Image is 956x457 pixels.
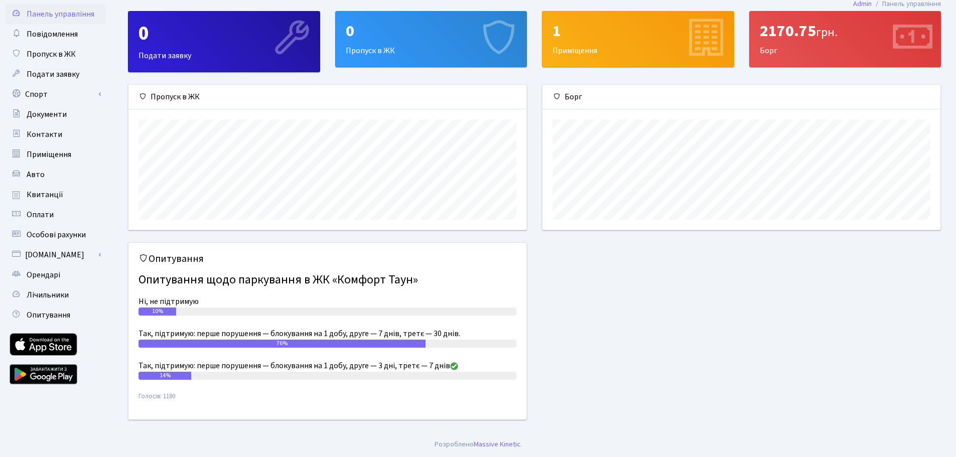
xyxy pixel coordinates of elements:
[346,22,517,41] div: 0
[5,44,105,64] a: Пропуск в ЖК
[553,22,724,41] div: 1
[139,360,516,372] div: Так, підтримую: перше порушення — блокування на 1 добу, друге — 3 дні, третє — 7 днів
[27,169,45,180] span: Авто
[27,109,67,120] span: Документи
[542,85,940,109] div: Борг
[27,149,71,160] span: Приміщення
[139,22,310,46] div: 0
[5,144,105,165] a: Приміщення
[139,269,516,291] h4: Опитування щодо паркування в ЖК «Комфорт Таун»
[27,29,78,40] span: Повідомлення
[816,24,838,41] span: грн.
[5,4,105,24] a: Панель управління
[27,310,70,321] span: Опитування
[5,124,105,144] a: Контакти
[27,189,63,200] span: Квитанції
[5,24,105,44] a: Повідомлення
[336,12,527,67] div: Пропуск в ЖК
[128,85,526,109] div: Пропуск в ЖК
[542,11,734,67] a: 1Приміщення
[139,372,191,380] div: 14%
[139,253,516,265] h5: Опитування
[27,229,86,240] span: Особові рахунки
[27,69,79,80] span: Подати заявку
[139,392,516,409] small: Голосів: 1180
[335,11,527,67] a: 0Пропуск в ЖК
[760,22,931,41] div: 2170.75
[5,64,105,84] a: Подати заявку
[139,295,516,308] div: Ні, не підтримую
[750,12,941,67] div: Борг
[5,225,105,245] a: Особові рахунки
[27,9,94,20] span: Панель управління
[128,12,320,72] div: Подати заявку
[139,308,176,316] div: 10%
[27,289,69,300] span: Лічильники
[474,439,520,449] a: Massive Kinetic
[5,104,105,124] a: Документи
[5,285,105,305] a: Лічильники
[542,12,734,67] div: Приміщення
[5,265,105,285] a: Орендарі
[5,245,105,265] a: [DOMAIN_NAME]
[5,165,105,185] a: Авто
[5,84,105,104] a: Спорт
[27,209,54,220] span: Оплати
[435,439,522,450] div: Розроблено .
[27,269,60,280] span: Орендарі
[139,328,516,340] div: Так, підтримую: перше порушення — блокування на 1 добу, друге — 7 днів, третє — 30 днів.
[128,11,320,72] a: 0Подати заявку
[27,49,76,60] span: Пропуск в ЖК
[5,205,105,225] a: Оплати
[5,185,105,205] a: Квитанції
[139,340,426,348] div: 76%
[27,129,62,140] span: Контакти
[5,305,105,325] a: Опитування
